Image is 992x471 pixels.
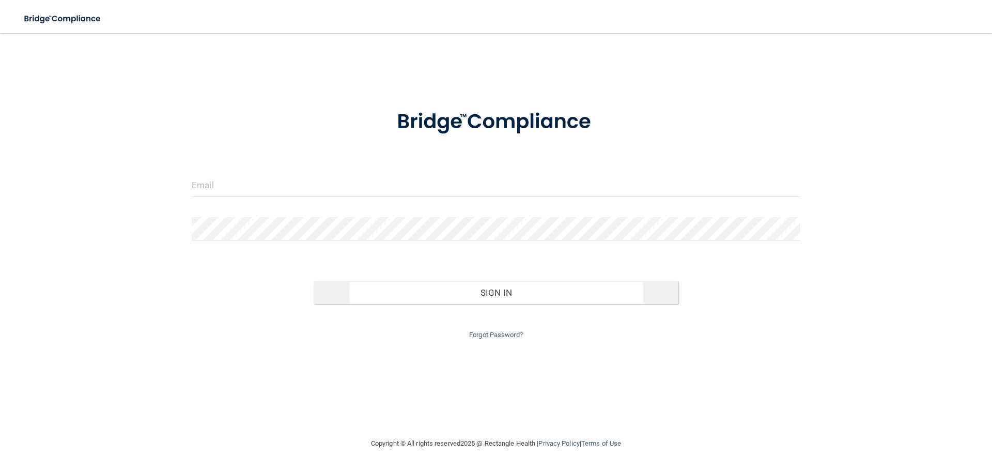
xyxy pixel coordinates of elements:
[16,8,111,29] img: bridge_compliance_login_screen.278c3ca4.svg
[813,398,980,439] iframe: Drift Widget Chat Controller
[538,439,579,447] a: Privacy Policy
[192,174,800,197] input: Email
[307,427,685,460] div: Copyright © All rights reserved 2025 @ Rectangle Health | |
[581,439,621,447] a: Terms of Use
[314,281,679,304] button: Sign In
[469,331,523,339] a: Forgot Password?
[376,95,616,149] img: bridge_compliance_login_screen.278c3ca4.svg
